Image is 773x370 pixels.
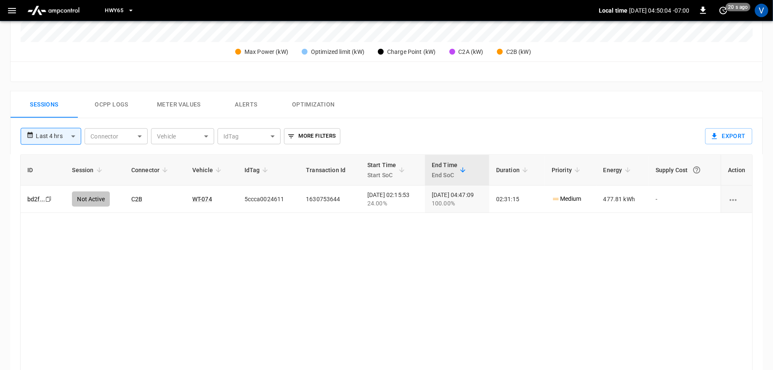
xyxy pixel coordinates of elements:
p: Start SoC [367,170,396,180]
div: profile-icon [755,4,768,17]
button: Export [705,128,752,144]
div: [DATE] 02:15:53 [367,191,418,208]
span: Connector [131,165,170,175]
div: Start Time [367,160,396,180]
table: sessions table [21,155,752,213]
div: charging session options [728,195,746,203]
span: Session [72,165,104,175]
td: 02:31:15 [489,186,545,213]
span: Start TimeStart SoC [367,160,407,180]
button: Optimization [280,91,347,118]
th: Transaction Id [299,155,361,186]
button: set refresh interval [717,4,730,17]
td: - [649,186,721,213]
a: bd2f... [27,196,45,202]
div: End Time [432,160,457,180]
div: Not Active [72,192,110,207]
div: Charge Point (kW) [387,48,436,56]
button: Meter Values [145,91,213,118]
td: 477.81 kWh [597,186,649,213]
td: 1630753644 [299,186,361,213]
a: WT-074 [192,196,212,202]
span: IdTag [244,165,271,175]
button: Sessions [11,91,78,118]
div: copy [45,194,53,204]
img: ampcontrol.io logo [24,3,83,19]
p: Local time [599,6,628,15]
button: Alerts [213,91,280,118]
span: HWY65 [105,6,123,16]
p: End SoC [432,170,457,180]
div: C2A (kW) [459,48,483,56]
div: 100.00% [432,199,483,208]
div: Last 4 hrs [36,128,81,144]
button: Ocpp logs [78,91,145,118]
div: C2B (kW) [506,48,531,56]
th: ID [21,155,65,186]
span: Duration [496,165,531,175]
div: [DATE] 04:47:09 [432,191,483,208]
span: Energy [603,165,633,175]
p: [DATE] 04:50:04 -07:00 [630,6,690,15]
div: Optimized limit (kW) [311,48,364,56]
th: Action [721,155,752,186]
button: The cost of your charging session based on your supply rates [689,162,704,178]
div: 24.00% [367,199,418,208]
a: C2B [131,196,142,202]
button: HWY65 [101,3,138,19]
span: 20 s ago [726,3,751,11]
span: End TimeEnd SoC [432,160,468,180]
div: Supply Cost [656,162,714,178]
td: 5ccca0024611 [238,186,300,213]
div: Max Power (kW) [244,48,288,56]
span: Priority [552,165,583,175]
span: Vehicle [192,165,224,175]
button: More Filters [284,128,340,144]
p: Medium [552,194,582,203]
